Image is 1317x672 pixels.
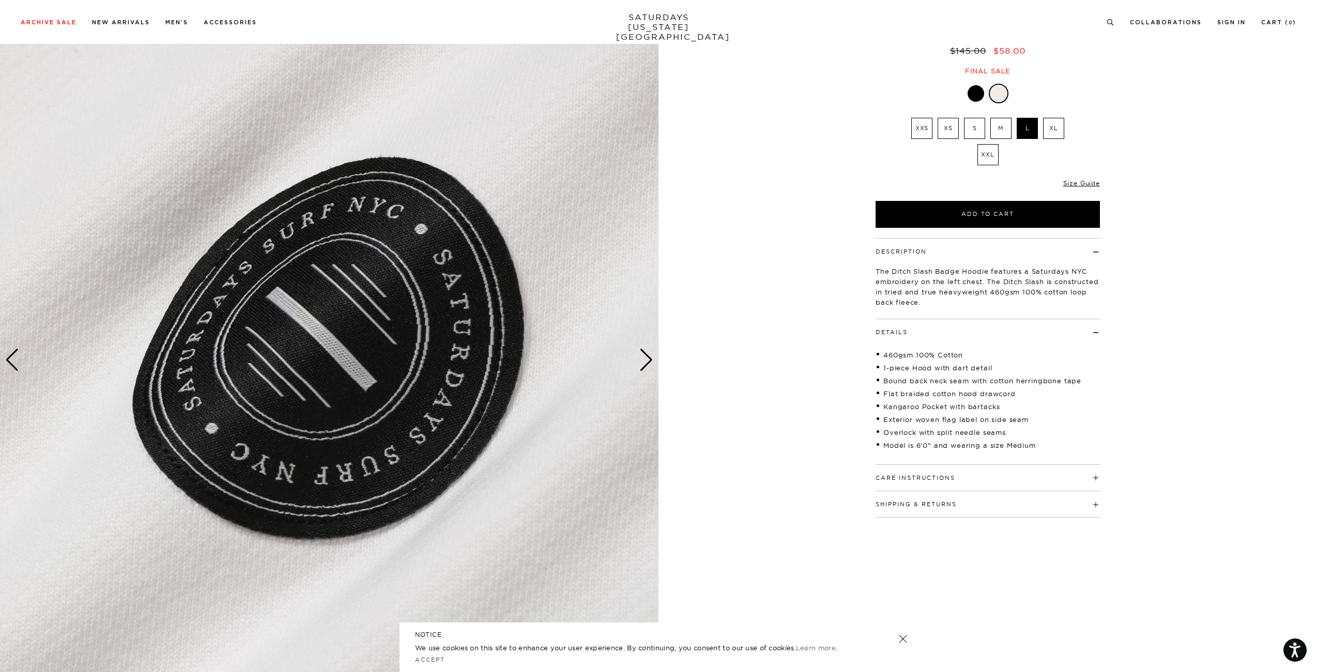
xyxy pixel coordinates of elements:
[639,349,653,371] div: Next slide
[204,20,257,25] a: Accessories
[415,643,865,653] p: We use cookies on this site to enhance your user experience. By continuing, you consent to our us...
[876,363,1100,373] li: 1-piece Hood with dart detail
[876,427,1100,437] li: Overlock with split needle seams
[876,266,1100,307] p: The Ditch Slash Badge Hoodie features a Saturdays NYC embroidery on the left chest. The Ditch Sla...
[938,118,959,139] label: XS
[874,67,1101,75] div: Final sale
[21,20,76,25] a: Archive Sale
[1017,118,1038,139] label: L
[1217,20,1246,25] a: Sign In
[993,45,1025,56] span: $58.00
[876,475,955,481] button: Care Instructions
[876,249,927,255] button: Description
[5,349,19,371] div: Previous slide
[990,118,1012,139] label: M
[876,440,1100,450] li: Model is 6'0" and wearing a size Medium
[1043,118,1064,139] label: XL
[876,330,908,335] button: Details
[977,144,999,165] label: XXL
[415,656,445,663] a: Accept
[876,414,1100,425] li: Exterior woven flag label on side seam
[415,630,902,639] h5: NOTICE
[876,350,1100,360] li: 460gsm 100% Cotton
[1063,179,1100,187] a: Size Guide
[911,118,932,139] label: XXS
[950,45,990,56] del: $145.00
[165,20,188,25] a: Men's
[876,376,1100,386] li: Bound back neck seam with cotton herringbone tape
[876,201,1100,228] button: Add to Cart
[876,401,1100,412] li: Kangaroo Pocket with bartacks
[92,20,150,25] a: New Arrivals
[964,118,985,139] label: S
[1130,20,1202,25] a: Collaborations
[876,388,1100,399] li: Flat braided cotton hood drawcord
[876,502,957,507] button: Shipping & Returns
[1261,20,1296,25] a: Cart (0)
[796,644,836,652] a: Learn more
[616,12,701,42] a: SATURDAYS[US_STATE][GEOGRAPHIC_DATA]
[1289,21,1293,25] small: 0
